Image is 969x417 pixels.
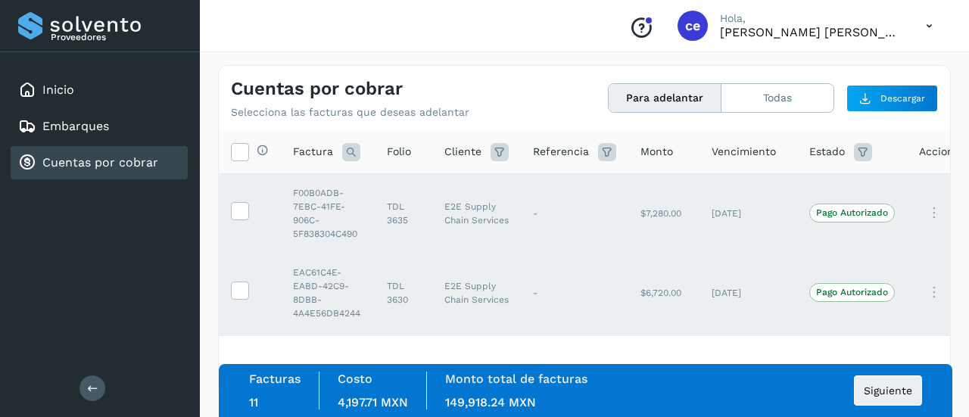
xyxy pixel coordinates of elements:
[712,144,776,160] span: Vencimiento
[699,173,797,253] td: [DATE]
[231,106,469,119] p: Selecciona las facturas que deseas adelantar
[721,84,833,112] button: Todas
[338,372,372,386] label: Costo
[699,332,797,412] td: [DATE]
[864,385,912,396] span: Siguiente
[375,253,432,332] td: TDL 3630
[521,253,628,332] td: -
[628,332,699,412] td: $23,856.00
[880,92,925,105] span: Descargar
[445,372,587,386] label: Monto total de facturas
[42,155,158,170] a: Cuentas por cobrar
[11,110,188,143] div: Embarques
[445,395,536,409] span: 149,918.24 MXN
[444,144,481,160] span: Cliente
[699,253,797,332] td: [DATE]
[281,173,375,253] td: F00B0ADB-7EBC-41FE-906C-5F838304C490
[609,84,721,112] button: Para adelantar
[281,253,375,332] td: EAC61C4E-EABD-42C9-8DBB-4A4E56DB4244
[231,78,403,100] h4: Cuentas por cobrar
[640,144,673,160] span: Monto
[816,207,888,218] p: Pago Autorizado
[51,32,182,42] p: Proveedores
[249,395,258,409] span: 11
[816,287,888,297] p: Pago Autorizado
[293,144,333,160] span: Factura
[628,173,699,253] td: $7,280.00
[11,73,188,107] div: Inicio
[432,253,521,332] td: E2E Supply Chain Services
[387,144,411,160] span: Folio
[42,119,109,133] a: Embarques
[281,332,375,412] td: D7CAB732-184D-48FF-B0FE-03B4C433E9B9
[249,372,301,386] label: Facturas
[375,173,432,253] td: TDL 3635
[42,82,74,97] a: Inicio
[533,144,589,160] span: Referencia
[846,85,938,112] button: Descargar
[11,146,188,179] div: Cuentas por cobrar
[854,375,922,406] button: Siguiente
[375,332,432,412] td: TDL 3637
[720,12,902,25] p: Hola,
[809,144,845,160] span: Estado
[720,25,902,39] p: claudia elena garcia valentin
[432,173,521,253] td: E2E Supply Chain Services
[338,395,408,409] span: 4,197.71 MXN
[919,144,965,160] span: Acciones
[521,332,628,412] td: -
[521,173,628,253] td: -
[628,253,699,332] td: $6,720.00
[432,332,521,412] td: E2E Supply Chain Services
